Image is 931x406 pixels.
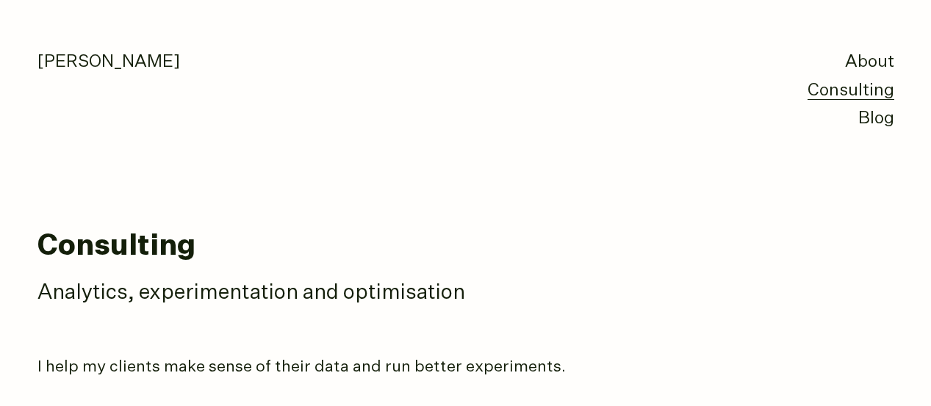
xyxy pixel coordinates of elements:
[37,355,589,380] p: I help my clients make sense of their data and run better experiments.
[37,231,894,263] h1: Consulting
[37,54,180,70] a: [PERSON_NAME]
[845,54,894,70] a: About
[808,48,894,134] nav: primary
[37,279,772,308] p: Analytics, experimentation and optimisation
[808,82,894,100] a: Consulting
[858,110,894,127] a: Blog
